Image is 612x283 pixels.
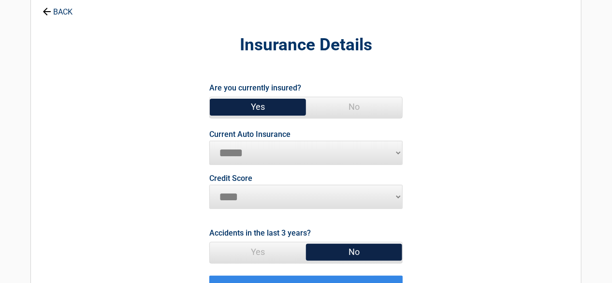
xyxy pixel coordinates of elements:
span: No [306,242,402,262]
span: No [306,97,402,117]
span: Yes [210,97,306,117]
label: Are you currently insured? [209,81,301,94]
h2: Insurance Details [84,34,528,57]
label: Credit Score [209,175,252,182]
span: Yes [210,242,306,262]
label: Current Auto Insurance [209,131,291,138]
label: Accidents in the last 3 years? [209,226,311,239]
